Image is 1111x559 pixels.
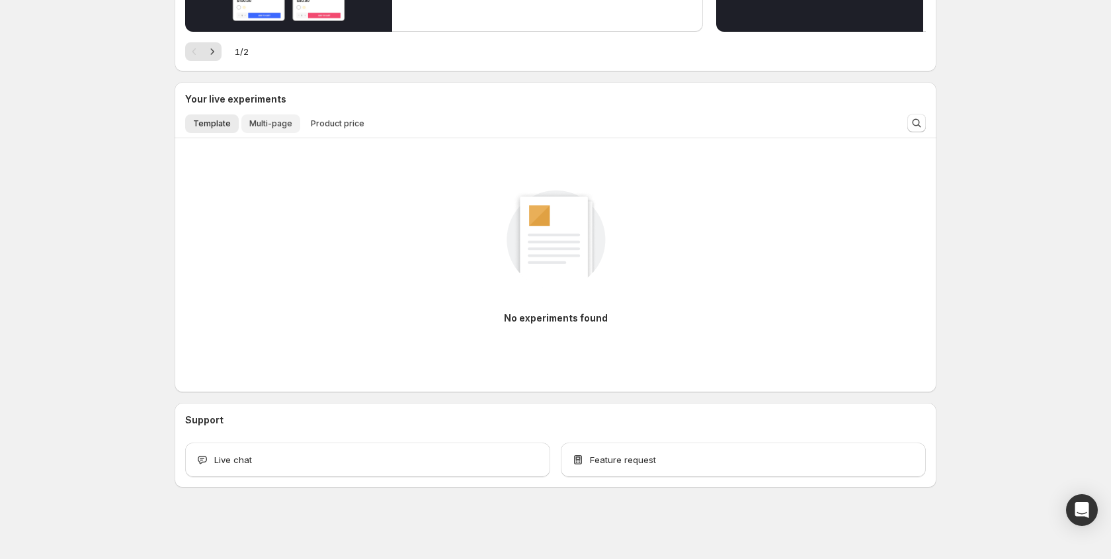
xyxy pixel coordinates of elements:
button: Next [203,42,222,61]
h3: Your live experiments [185,93,286,106]
span: 1 / 2 [235,45,249,58]
div: Open Intercom Messenger [1066,494,1098,526]
span: Product price [311,118,364,129]
span: Feature request [590,453,656,466]
nav: Pagination [185,42,222,61]
button: Search and filter results [907,114,926,132]
span: Multi-page [249,118,292,129]
h3: Support [185,413,224,427]
span: Template [193,118,231,129]
p: No experiments found [504,312,608,325]
span: Live chat [214,453,252,466]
